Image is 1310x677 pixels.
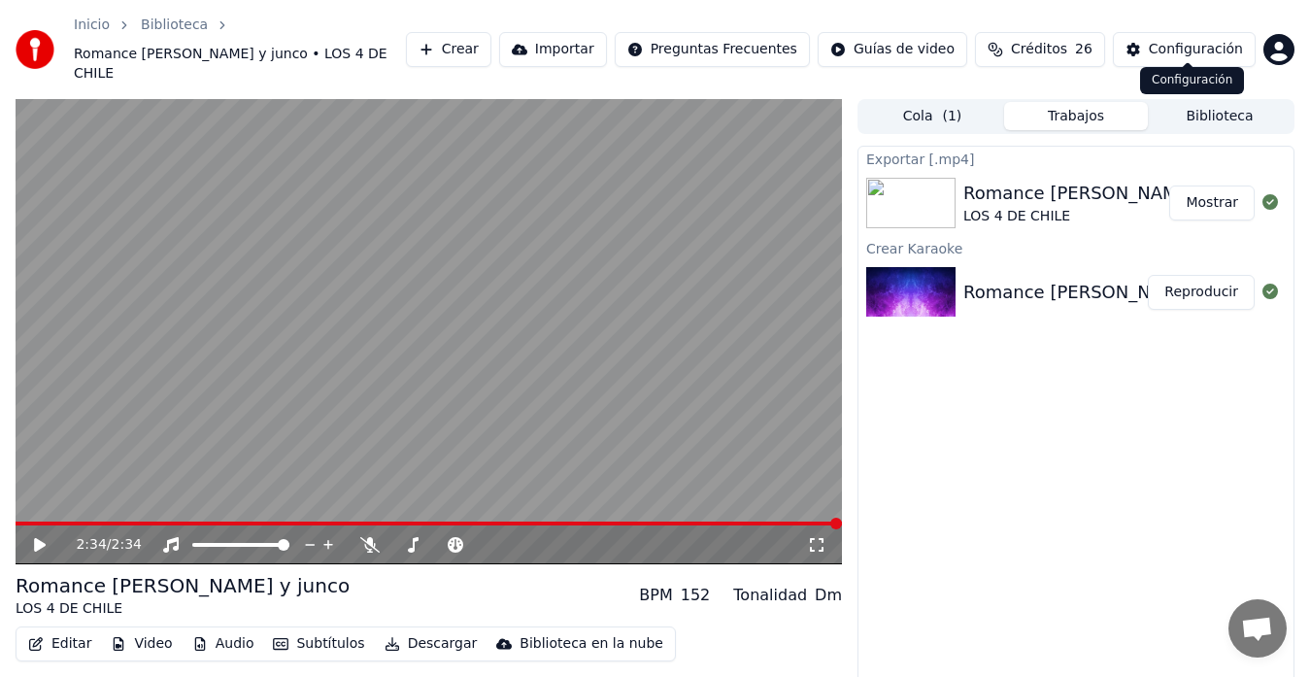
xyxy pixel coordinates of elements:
div: Chat abierto [1228,599,1287,658]
button: Guías de video [818,32,967,67]
button: Subtítulos [265,630,372,658]
div: Romance [PERSON_NAME] y junco [963,180,1264,207]
span: 26 [1075,40,1092,59]
button: Video [103,630,180,658]
div: Dm [815,584,842,607]
span: Créditos [1011,40,1067,59]
span: Romance [PERSON_NAME] y junco • LOS 4 DE CHILE [74,45,406,84]
button: Preguntas Frecuentes [615,32,810,67]
a: Biblioteca [141,16,208,35]
div: Tonalidad [733,584,807,607]
div: BPM [639,584,672,607]
button: Biblioteca [1148,102,1292,130]
div: Configuración [1149,40,1243,59]
button: Créditos26 [975,32,1105,67]
button: Cola [860,102,1004,130]
button: Mostrar [1169,186,1255,220]
span: 2:34 [76,535,106,555]
a: Inicio [74,16,110,35]
button: Crear [406,32,491,67]
span: 2:34 [112,535,142,555]
div: 152 [681,584,711,607]
div: Romance [PERSON_NAME] y junco [16,572,350,599]
button: Configuración [1113,32,1256,67]
button: Descargar [377,630,486,658]
button: Editar [20,630,99,658]
span: ( 1 ) [942,107,961,126]
button: Trabajos [1004,102,1148,130]
div: Exportar [.mp4] [858,147,1293,170]
div: / [76,535,122,555]
div: Configuración [1140,67,1244,94]
div: LOS 4 DE CHILE [16,599,350,619]
div: Biblioteca en la nube [520,634,663,654]
button: Reproducir [1148,275,1255,310]
nav: breadcrumb [74,16,406,84]
button: Audio [185,630,262,658]
div: LOS 4 DE CHILE [963,207,1264,226]
div: Crear Karaoke [858,236,1293,259]
img: youka [16,30,54,69]
button: Importar [499,32,607,67]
